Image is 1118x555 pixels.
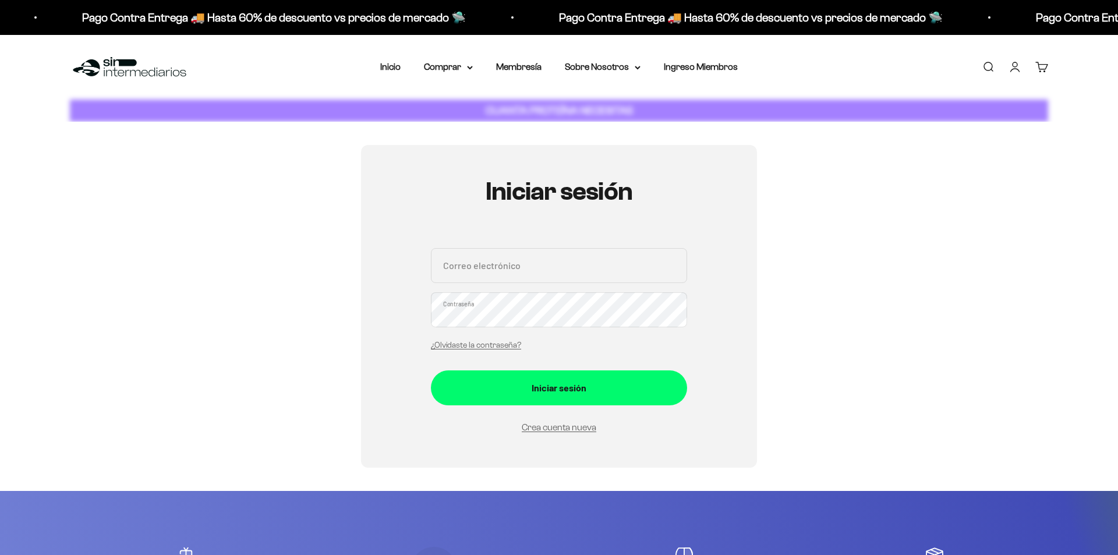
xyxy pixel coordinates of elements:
[522,422,596,432] a: Crea cuenta nueva
[82,8,466,27] p: Pago Contra Entrega 🚚 Hasta 60% de descuento vs precios de mercado 🛸
[664,62,738,72] a: Ingreso Miembros
[496,62,542,72] a: Membresía
[424,59,473,75] summary: Comprar
[431,341,521,349] a: ¿Olvidaste la contraseña?
[486,104,633,116] strong: CUANTA PROTEÍNA NECESITAS
[431,178,687,206] h1: Iniciar sesión
[380,62,401,72] a: Inicio
[431,370,687,405] button: Iniciar sesión
[559,8,943,27] p: Pago Contra Entrega 🚚 Hasta 60% de descuento vs precios de mercado 🛸
[565,59,641,75] summary: Sobre Nosotros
